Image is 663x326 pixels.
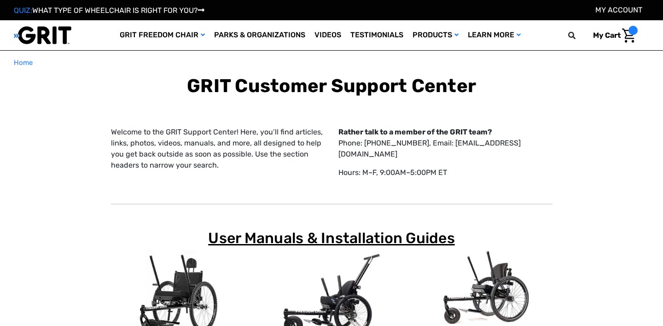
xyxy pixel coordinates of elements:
[310,20,346,50] a: Videos
[346,20,408,50] a: Testimonials
[14,6,32,15] span: QUIZ:
[338,127,552,160] p: Phone: [PHONE_NUMBER], Email: [EMAIL_ADDRESS][DOMAIN_NAME]
[14,26,71,45] img: GRIT All-Terrain Wheelchair and Mobility Equipment
[14,58,33,68] a: Home
[111,127,325,171] p: Welcome to the GRIT Support Center! Here, you’ll find articles, links, photos, videos, manuals, a...
[622,29,635,43] img: Cart
[593,31,621,40] span: My Cart
[14,58,649,68] nav: Breadcrumb
[187,75,476,97] b: GRIT Customer Support Center
[208,229,455,247] span: User Manuals & Installation Guides
[408,20,463,50] a: Products
[595,6,642,14] a: Account
[338,167,552,178] p: Hours: M–F, 9:00AM–5:00PM ET
[572,26,586,45] input: Search
[338,128,492,136] strong: Rather talk to a member of the GRIT team?
[14,6,204,15] a: QUIZ:WHAT TYPE OF WHEELCHAIR IS RIGHT FOR YOU?
[115,20,209,50] a: GRIT Freedom Chair
[463,20,525,50] a: Learn More
[586,26,638,45] a: Cart with 0 items
[209,20,310,50] a: Parks & Organizations
[14,58,33,67] span: Home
